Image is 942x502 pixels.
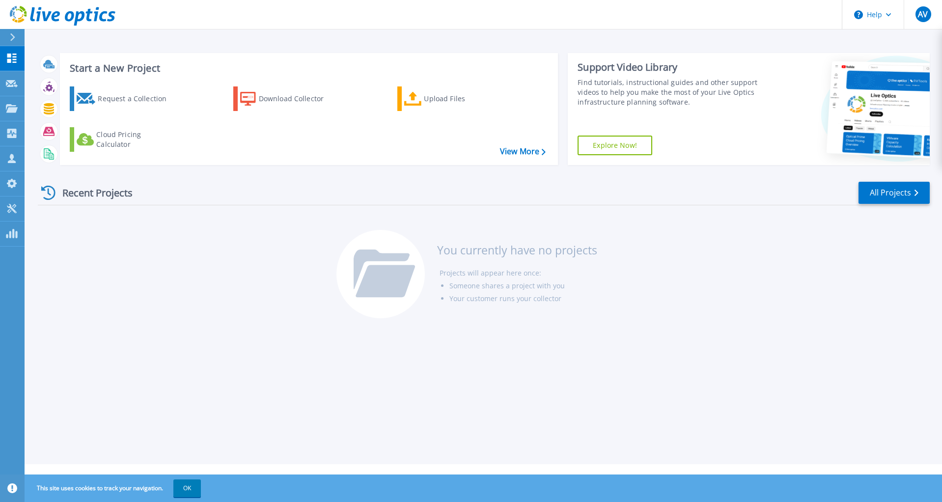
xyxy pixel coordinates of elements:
div: Request a Collection [98,89,176,109]
li: Someone shares a project with you [449,279,597,292]
div: Download Collector [259,89,337,109]
a: Cloud Pricing Calculator [70,127,179,152]
span: AV [918,10,928,18]
div: Recent Projects [38,181,146,205]
div: Upload Files [424,89,502,109]
div: Cloud Pricing Calculator [96,130,175,149]
a: View More [500,147,546,156]
li: Projects will appear here once: [440,267,597,279]
a: Download Collector [233,86,343,111]
span: This site uses cookies to track your navigation. [27,479,201,497]
h3: You currently have no projects [437,245,597,255]
div: Find tutorials, instructional guides and other support videos to help you make the most of your L... [578,78,762,107]
li: Your customer runs your collector [449,292,597,305]
a: Upload Files [397,86,507,111]
a: Explore Now! [578,136,652,155]
h3: Start a New Project [70,63,545,74]
a: All Projects [859,182,930,204]
div: Support Video Library [578,61,762,74]
a: Request a Collection [70,86,179,111]
button: OK [173,479,201,497]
